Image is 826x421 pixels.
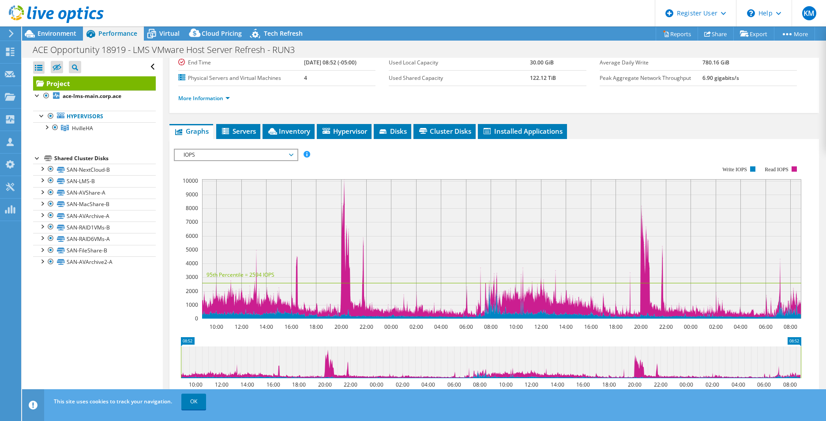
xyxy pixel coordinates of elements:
[98,29,137,38] span: Performance
[600,58,702,67] label: Average Daily Write
[304,59,357,66] b: [DATE] 08:52 (-05:00)
[659,323,672,331] text: 22:00
[221,127,256,135] span: Servers
[733,323,747,331] text: 04:00
[178,94,230,102] a: More Information
[202,29,242,38] span: Cloud Pricing
[186,218,198,226] text: 7000
[482,127,563,135] span: Installed Applications
[389,74,530,83] label: Used Shared Capacity
[359,323,373,331] text: 22:00
[33,175,156,187] a: SAN-LMS-B
[292,381,305,388] text: 18:00
[209,323,223,331] text: 10:00
[705,381,719,388] text: 02:00
[747,9,755,17] svg: \n
[267,127,310,135] span: Inventory
[183,177,198,184] text: 10000
[54,153,156,164] div: Shared Cluster Disks
[434,323,447,331] text: 04:00
[264,29,303,38] span: Tech Refresh
[627,381,641,388] text: 20:00
[33,256,156,268] a: SAN-AVArchive2-A
[802,6,816,20] span: KM
[206,271,274,278] text: 95th Percentile = 2594 IOPS
[679,381,693,388] text: 00:00
[418,127,471,135] span: Cluster Disks
[600,74,702,83] label: Peak Aggregate Network Throughput
[234,323,248,331] text: 12:00
[186,232,198,240] text: 6000
[33,222,156,233] a: SAN-RAID1VMs-B
[395,381,409,388] text: 02:00
[33,164,156,175] a: SAN-NextCloud-B
[54,398,172,405] span: This site uses cookies to track your navigation.
[409,323,423,331] text: 02:00
[33,187,156,199] a: SAN-AVShare-A
[731,381,745,388] text: 04:00
[473,381,486,388] text: 08:00
[524,381,538,388] text: 12:00
[195,315,198,322] text: 0
[186,191,198,198] text: 9000
[186,273,198,281] text: 3000
[186,301,198,308] text: 1000
[334,323,348,331] text: 20:00
[683,323,697,331] text: 00:00
[559,323,572,331] text: 14:00
[33,111,156,122] a: Hypervisors
[499,381,512,388] text: 10:00
[72,124,93,132] span: HvilleHA
[178,58,304,67] label: End Time
[159,29,180,38] span: Virtual
[656,27,698,41] a: Reports
[765,166,788,173] text: Read IOPS
[783,381,796,388] text: 08:00
[188,381,202,388] text: 10:00
[186,246,198,253] text: 5000
[179,150,293,160] span: IOPS
[534,323,548,331] text: 12:00
[702,74,739,82] b: 6.90 gigabits/s
[608,323,622,331] text: 18:00
[33,90,156,102] a: ace-lms-main.corp.ace
[259,323,273,331] text: 14:00
[343,381,357,388] text: 22:00
[186,287,198,295] text: 2000
[758,323,772,331] text: 06:00
[783,323,797,331] text: 08:00
[33,122,156,134] a: HvilleHA
[33,199,156,210] a: SAN-MacShare-B
[653,381,667,388] text: 22:00
[702,59,729,66] b: 780.16 GiB
[29,45,308,55] h1: ACE Opportunity 18919 - LMS VMware Host Server Refresh - RUN3
[33,76,156,90] a: Project
[733,27,774,41] a: Export
[530,74,556,82] b: 122.12 TiB
[602,381,616,388] text: 18:00
[576,381,589,388] text: 16:00
[421,381,435,388] text: 04:00
[240,381,254,388] text: 14:00
[33,233,156,244] a: SAN-RAID6VMs-A
[484,323,497,331] text: 08:00
[181,394,206,410] a: OK
[178,74,304,83] label: Physical Servers and Virtual Machines
[459,323,473,331] text: 06:00
[550,381,564,388] text: 14:00
[63,92,121,100] b: ace-lms-main.corp.ace
[186,204,198,212] text: 8000
[634,323,647,331] text: 20:00
[447,381,461,388] text: 06:00
[266,381,280,388] text: 16:00
[530,59,554,66] b: 30.00 GiB
[378,127,407,135] span: Disks
[33,245,156,256] a: SAN-FileShare-B
[698,27,734,41] a: Share
[33,210,156,222] a: SAN-AVArchive-A
[757,381,770,388] text: 06:00
[174,127,209,135] span: Graphs
[389,58,530,67] label: Used Local Capacity
[38,29,76,38] span: Environment
[384,323,398,331] text: 00:00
